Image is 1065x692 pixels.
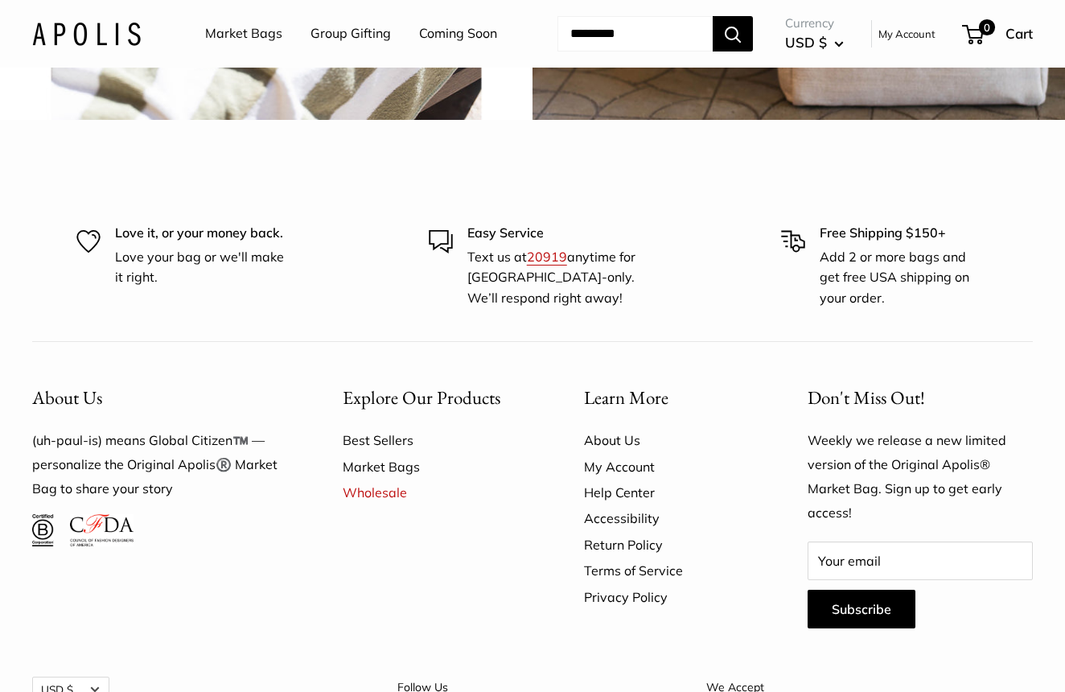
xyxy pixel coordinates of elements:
a: 20919 [527,249,567,265]
a: My Account [584,454,752,480]
p: Text us at anytime for [GEOGRAPHIC_DATA]-only. We’ll respond right away! [467,247,637,309]
p: (uh-paul-is) means Global Citizen™️ — personalize the Original Apolis®️ Market Bag to share your ... [32,429,286,501]
p: Love it, or your money back. [115,223,285,244]
a: Market Bags [343,454,528,480]
span: Cart [1005,25,1033,42]
button: Search [713,16,753,51]
span: Currency [785,12,844,35]
a: Help Center [584,480,752,505]
p: Don't Miss Out! [808,382,1033,414]
p: Weekly we release a new limited version of the Original Apolis® Market Bag. Sign up to get early ... [808,429,1033,525]
img: Council of Fashion Designers of America Member [70,514,134,546]
a: Coming Soon [419,22,497,46]
span: Explore Our Products [343,385,500,410]
span: USD $ [785,34,827,51]
p: Love your bag or we'll make it right. [115,247,285,288]
img: Certified B Corporation [32,514,54,546]
button: USD $ [785,30,844,56]
a: Best Sellers [343,427,528,453]
p: Free Shipping $150+ [820,223,989,244]
img: Apolis [32,22,141,45]
span: Learn More [584,385,668,410]
a: 0 Cart [964,21,1033,47]
button: Subscribe [808,590,915,628]
button: About Us [32,382,286,414]
p: Add 2 or more bags and get free USA shipping on your order. [820,247,989,309]
a: About Us [584,427,752,453]
span: About Us [32,385,102,410]
button: Learn More [584,382,752,414]
a: Wholesale [343,480,528,505]
a: Market Bags [205,22,282,46]
p: Easy Service [467,223,637,244]
a: Privacy Policy [584,584,752,610]
a: My Account [878,24,935,43]
button: Explore Our Products [343,382,528,414]
a: Terms of Service [584,558,752,583]
a: Return Policy [584,532,752,558]
input: Search... [557,16,713,51]
span: 0 [979,19,995,35]
a: Group Gifting [310,22,391,46]
a: Accessibility [584,505,752,531]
